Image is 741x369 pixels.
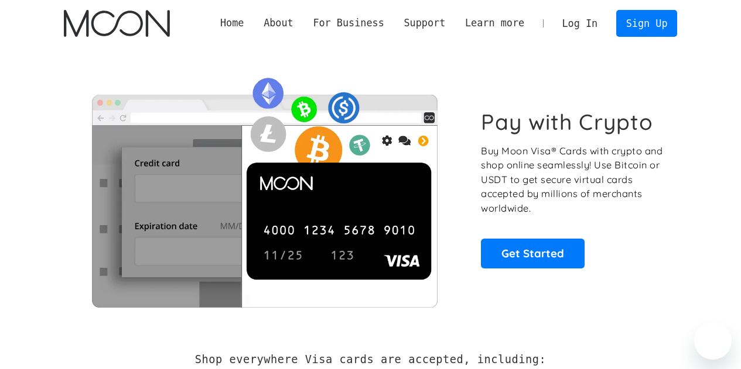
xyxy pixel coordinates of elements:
[313,16,384,30] div: For Business
[552,11,607,36] a: Log In
[481,109,653,135] h1: Pay with Crypto
[616,10,677,36] a: Sign Up
[455,16,534,30] div: Learn more
[64,10,170,37] img: Moon Logo
[64,10,170,37] a: home
[64,70,465,307] img: Moon Cards let you spend your crypto anywhere Visa is accepted.
[394,16,455,30] div: Support
[254,16,303,30] div: About
[694,322,732,360] iframe: Button to launch messaging window
[481,239,585,268] a: Get Started
[465,16,524,30] div: Learn more
[264,16,293,30] div: About
[303,16,394,30] div: For Business
[481,144,664,216] p: Buy Moon Visa® Cards with crypto and shop online seamlessly! Use Bitcoin or USDT to get secure vi...
[404,16,445,30] div: Support
[210,16,254,30] a: Home
[195,353,546,366] h2: Shop everywhere Visa cards are accepted, including:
